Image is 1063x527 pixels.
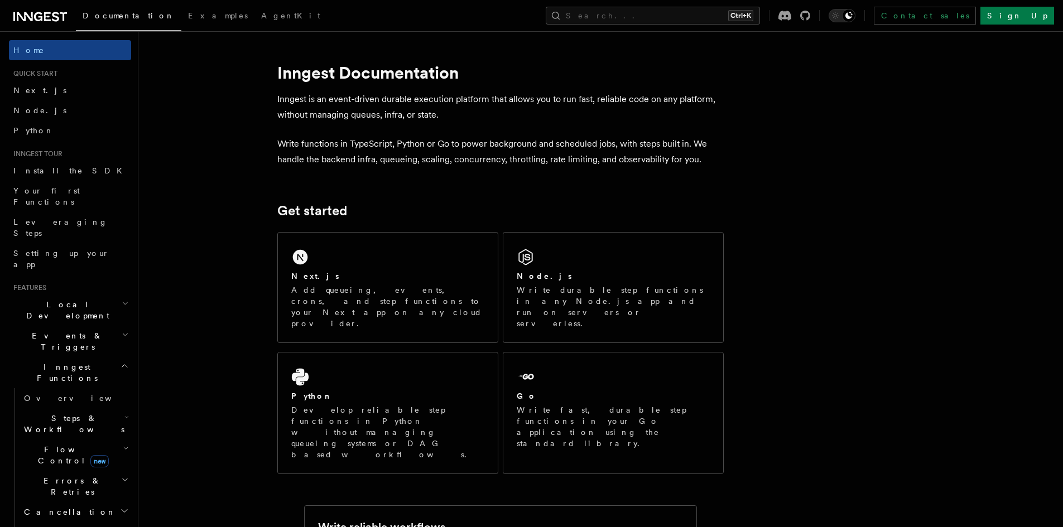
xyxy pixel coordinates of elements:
[277,232,498,343] a: Next.jsAdd queueing, events, crons, and step functions to your Next app on any cloud provider.
[13,126,54,135] span: Python
[20,506,116,518] span: Cancellation
[9,361,121,384] span: Inngest Functions
[9,212,131,243] a: Leveraging Steps
[13,217,108,238] span: Leveraging Steps
[517,390,537,402] h2: Go
[254,3,327,30] a: AgentKit
[9,120,131,141] a: Python
[9,181,131,212] a: Your first Functions
[9,357,131,388] button: Inngest Functions
[9,100,131,120] a: Node.js
[13,249,109,269] span: Setting up your app
[829,9,855,22] button: Toggle dark mode
[517,404,710,449] p: Write fast, durable step functions in your Go application using the standard library.
[517,284,710,329] p: Write durable step functions in any Node.js app and run on servers or serverless.
[13,45,45,56] span: Home
[181,3,254,30] a: Examples
[261,11,320,20] span: AgentKit
[9,299,122,321] span: Local Development
[20,471,131,502] button: Errors & Retries
[277,203,347,219] a: Get started
[9,149,62,158] span: Inngest tour
[20,444,123,466] span: Flow Control
[13,86,66,95] span: Next.js
[9,294,131,326] button: Local Development
[503,352,724,474] a: GoWrite fast, durable step functions in your Go application using the standard library.
[13,166,129,175] span: Install the SDK
[291,404,484,460] p: Develop reliable step functions in Python without managing queueing systems or DAG based workflows.
[20,502,131,522] button: Cancellation
[20,388,131,408] a: Overview
[503,232,724,343] a: Node.jsWrite durable step functions in any Node.js app and run on servers or serverless.
[9,69,57,78] span: Quick start
[291,270,339,282] h2: Next.js
[980,7,1054,25] a: Sign Up
[76,3,181,31] a: Documentation
[9,80,131,100] a: Next.js
[9,243,131,274] a: Setting up your app
[13,186,80,206] span: Your first Functions
[277,352,498,474] a: PythonDevelop reliable step functions in Python without managing queueing systems or DAG based wo...
[277,91,724,123] p: Inngest is an event-driven durable execution platform that allows you to run fast, reliable code ...
[188,11,248,20] span: Examples
[291,390,333,402] h2: Python
[291,284,484,329] p: Add queueing, events, crons, and step functions to your Next app on any cloud provider.
[277,62,724,83] h1: Inngest Documentation
[90,455,109,467] span: new
[24,394,139,403] span: Overview
[9,283,46,292] span: Features
[20,408,131,439] button: Steps & Workflows
[20,413,124,435] span: Steps & Workflows
[9,161,131,181] a: Install the SDK
[728,10,753,21] kbd: Ctrl+K
[9,330,122,352] span: Events & Triggers
[874,7,976,25] a: Contact sales
[20,475,121,497] span: Errors & Retries
[277,136,724,167] p: Write functions in TypeScript, Python or Go to power background and scheduled jobs, with steps bu...
[83,11,175,20] span: Documentation
[546,7,760,25] button: Search...Ctrl+K
[9,40,131,60] a: Home
[20,439,131,471] button: Flow Controlnew
[9,326,131,357] button: Events & Triggers
[13,106,66,115] span: Node.js
[517,270,572,282] h2: Node.js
